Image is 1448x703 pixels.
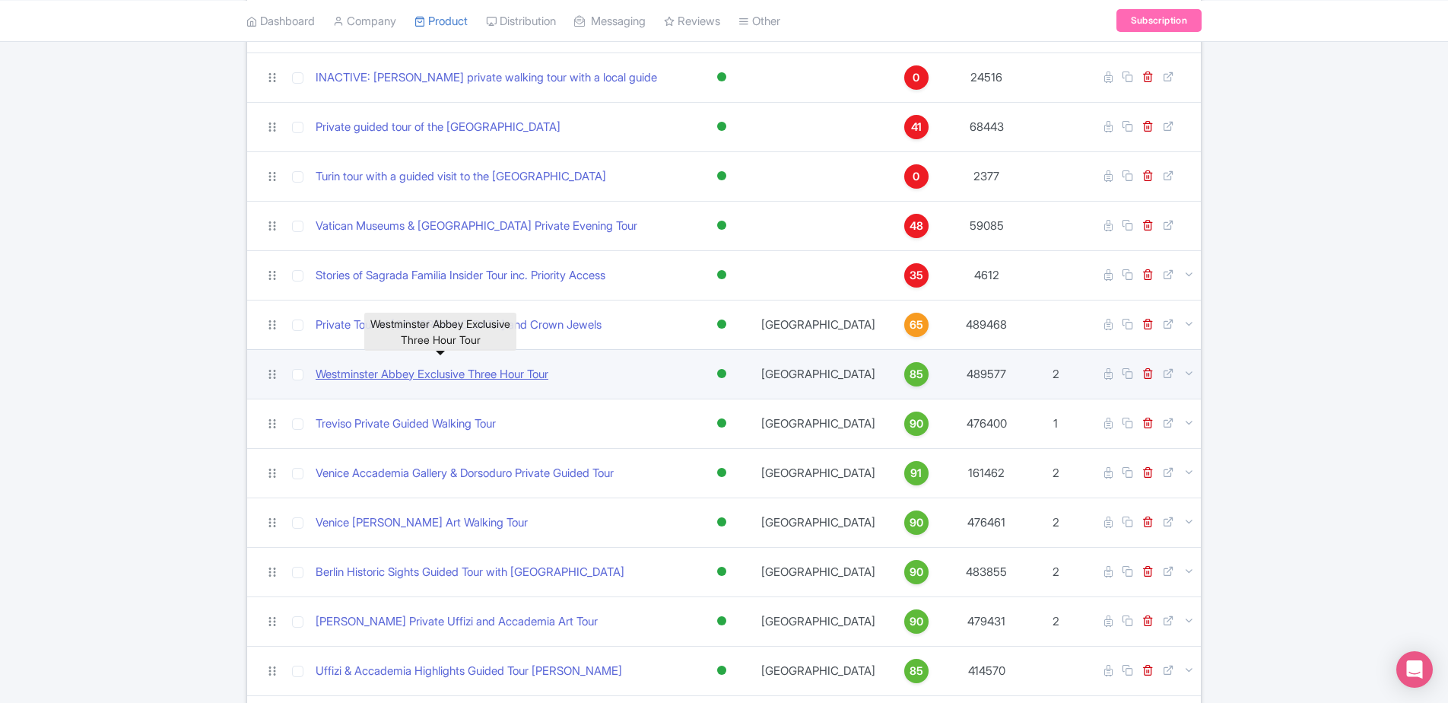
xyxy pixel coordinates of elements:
[913,69,919,86] span: 0
[752,646,884,695] td: [GEOGRAPHIC_DATA]
[752,498,884,547] td: [GEOGRAPHIC_DATA]
[714,264,729,286] div: Active
[891,560,942,584] a: 90
[1053,614,1059,628] span: 2
[1396,651,1433,688] div: Open Intercom Messenger
[910,564,923,581] span: 90
[891,214,942,238] a: 48
[948,646,1025,695] td: 414570
[316,69,657,87] a: INACTIVE: [PERSON_NAME] private walking tour with a local guide
[1053,466,1059,480] span: 2
[316,119,560,136] a: Private guided tour of the [GEOGRAPHIC_DATA]
[714,462,729,484] div: Active
[752,448,884,498] td: [GEOGRAPHIC_DATA]
[891,313,942,337] a: 65
[316,366,548,383] a: Westminster Abbey Exclusive Three Hour Tour
[910,663,923,679] span: 85
[1053,515,1059,530] span: 2
[948,300,1025,349] td: 489468
[948,151,1025,201] td: 2377
[714,165,729,187] div: Active
[1116,9,1202,32] a: Subscription
[948,448,1025,498] td: 161462
[948,498,1025,547] td: 476461
[1053,367,1059,381] span: 2
[891,115,942,139] a: 41
[714,66,729,88] div: Active
[910,317,923,333] span: 65
[752,300,884,349] td: [GEOGRAPHIC_DATA]
[891,164,942,189] a: 0
[714,660,729,682] div: Active
[891,362,942,386] a: 85
[911,119,922,135] span: 41
[752,547,884,596] td: [GEOGRAPHIC_DATA]
[948,52,1025,102] td: 24516
[752,596,884,646] td: [GEOGRAPHIC_DATA]
[910,465,922,482] span: 91
[948,102,1025,151] td: 68443
[891,511,942,535] a: 90
[910,267,923,284] span: 35
[910,218,923,234] span: 48
[714,363,729,385] div: Active
[316,514,528,532] a: Venice [PERSON_NAME] Art Walking Tour
[891,461,942,485] a: 91
[714,313,729,336] div: Active
[948,201,1025,250] td: 59085
[910,514,923,531] span: 90
[910,415,923,432] span: 90
[714,215,729,237] div: Active
[316,663,622,680] a: Uffizi & Accademia Highlights Guided Tour [PERSON_NAME]
[891,659,942,683] a: 85
[364,313,516,351] div: Westminster Abbey Exclusive Three Hour Tour
[891,412,942,436] a: 90
[948,250,1025,300] td: 4612
[948,596,1025,646] td: 479431
[714,610,729,632] div: Active
[316,168,606,186] a: Turin tour with a guided visit to the [GEOGRAPHIC_DATA]
[891,263,942,288] a: 35
[752,399,884,448] td: [GEOGRAPHIC_DATA]
[316,613,598,631] a: [PERSON_NAME] Private Uffizi and Accademia Art Tour
[948,399,1025,448] td: 476400
[1053,416,1058,431] span: 1
[891,65,942,90] a: 0
[714,116,729,138] div: Active
[316,564,624,581] a: Berlin Historic Sights Guided Tour with [GEOGRAPHIC_DATA]
[910,613,923,630] span: 90
[316,267,605,285] a: Stories of Sagrada Familia Insider Tour inc. Priority Access
[948,547,1025,596] td: 483855
[316,415,496,433] a: Treviso Private Guided Walking Tour
[316,465,614,482] a: Venice Accademia Gallery & Dorsoduro Private Guided Tour
[714,511,729,533] div: Active
[1053,565,1059,579] span: 2
[714,412,729,434] div: Active
[316,317,602,334] a: Private Tour of [GEOGRAPHIC_DATA] and Crown Jewels
[913,168,919,185] span: 0
[316,218,637,235] a: Vatican Museums & [GEOGRAPHIC_DATA] Private Evening Tour
[752,349,884,399] td: [GEOGRAPHIC_DATA]
[891,609,942,634] a: 90
[948,349,1025,399] td: 489577
[910,366,923,383] span: 85
[714,561,729,583] div: Active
